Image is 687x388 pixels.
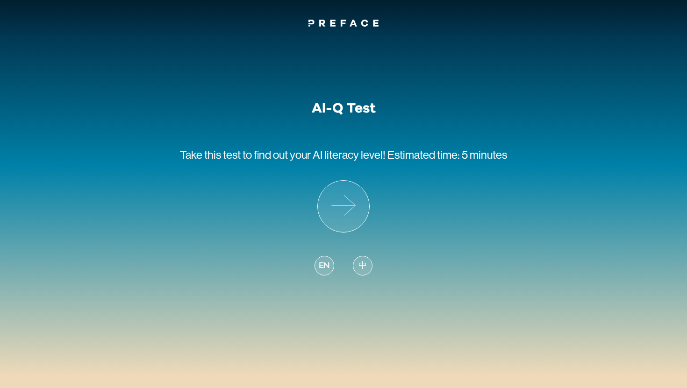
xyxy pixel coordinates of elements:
span: 中 [358,260,367,272]
span: EN [319,260,330,272]
span: Take this test to [180,148,252,161]
span: Estimated time: 5 minutes [387,148,507,161]
h1: AI-Q Test [312,100,376,117]
span: find out your AI literacy level! [254,148,386,161]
